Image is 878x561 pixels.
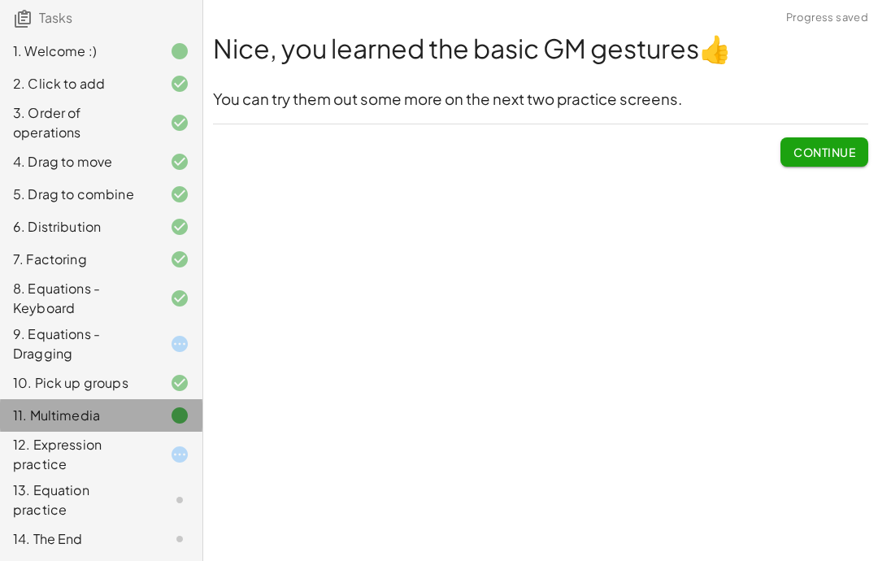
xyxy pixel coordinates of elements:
div: 10. Pick up groups [13,373,144,393]
i: Task finished and correct. [170,74,189,93]
div: 6. Distribution [13,217,144,237]
div: 9. Equations - Dragging [13,324,144,363]
i: Task finished and correct. [170,217,189,237]
span: Continue [793,145,855,159]
i: Task not started. [170,529,189,549]
h1: Nice, you learned the basic GM gestures [213,30,868,67]
i: Task finished and correct. [170,373,189,393]
span: 👍 [699,32,732,64]
i: Task finished. [170,41,189,61]
i: Task not started. [170,490,189,510]
span: Progress saved [786,10,868,26]
i: Task finished and correct. [170,250,189,269]
h3: You can try them out some more on the next two practice screens. [213,89,868,111]
div: 14. The End [13,529,144,549]
div: 7. Factoring [13,250,144,269]
div: 3. Order of operations [13,103,144,142]
span: Tasks [39,9,72,26]
div: 13. Equation practice [13,481,144,520]
i: Task finished. [170,406,189,425]
i: Task started. [170,445,189,464]
i: Task finished and correct. [170,152,189,172]
i: Task started. [170,334,189,354]
div: 1. Welcome :) [13,41,144,61]
div: 8. Equations - Keyboard [13,279,144,318]
div: 11. Multimedia [13,406,144,425]
div: 5. Drag to combine [13,185,144,204]
i: Task finished and correct. [170,289,189,308]
div: 12. Expression practice [13,435,144,474]
button: Continue [780,137,868,167]
i: Task finished and correct. [170,113,189,133]
div: 4. Drag to move [13,152,144,172]
i: Task finished and correct. [170,185,189,204]
div: 2. Click to add [13,74,144,93]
